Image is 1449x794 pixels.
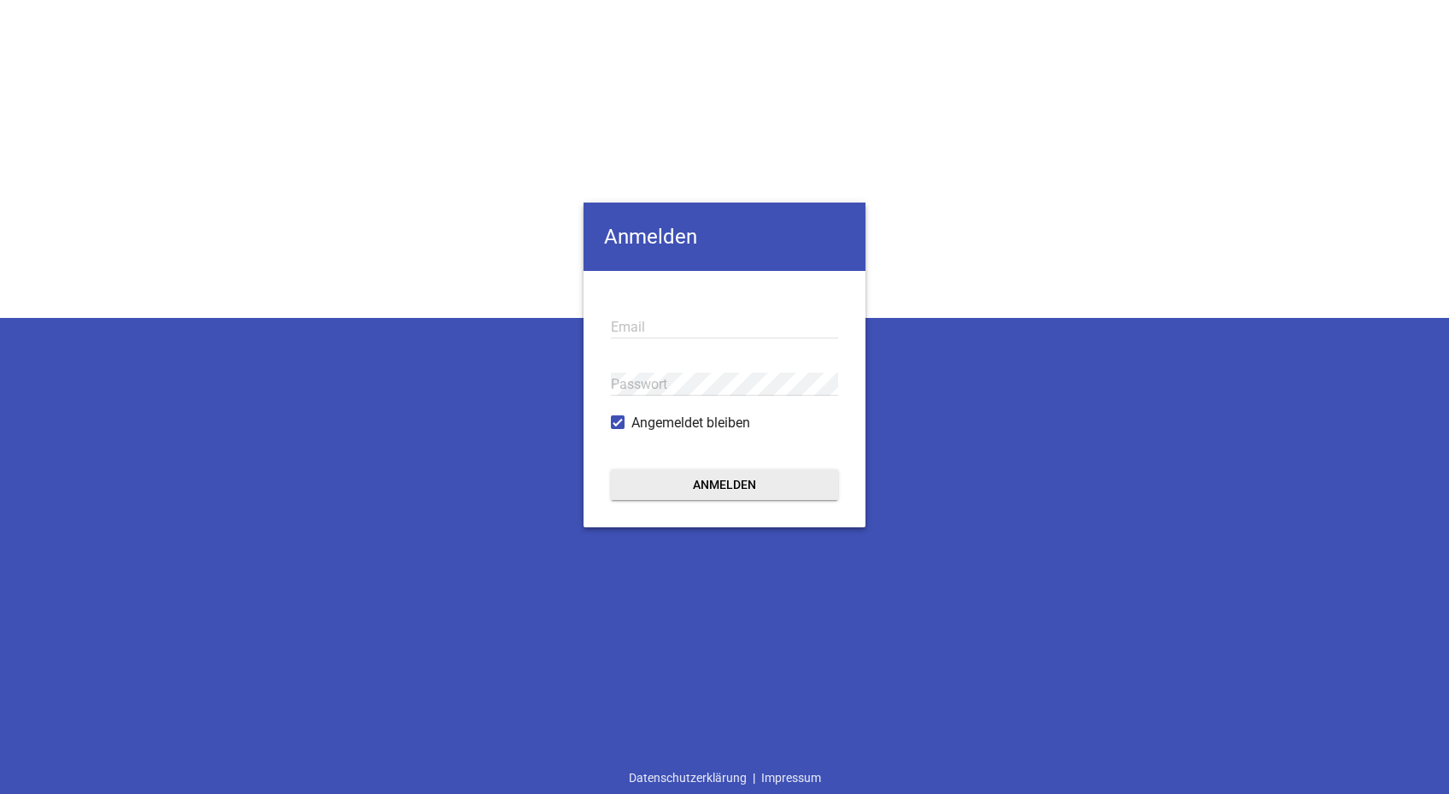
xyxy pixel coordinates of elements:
span: Angemeldet bleiben [631,413,750,433]
a: Datenschutzerklärung [623,762,753,794]
button: Anmelden [611,469,838,500]
h4: Anmelden [584,203,865,271]
div: | [623,762,827,794]
a: Impressum [755,762,827,794]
